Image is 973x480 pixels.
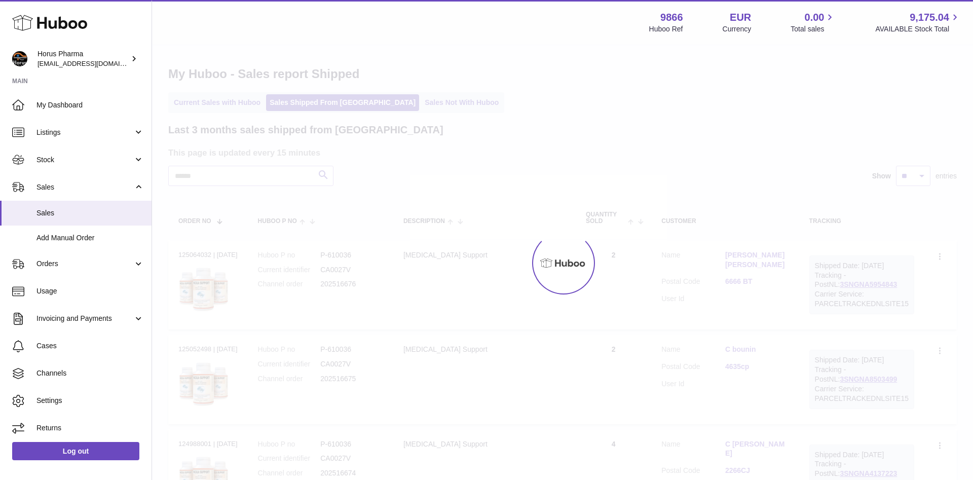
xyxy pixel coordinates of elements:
[649,24,683,34] div: Huboo Ref
[36,396,144,405] span: Settings
[36,155,133,165] span: Stock
[36,286,144,296] span: Usage
[730,11,751,24] strong: EUR
[36,259,133,269] span: Orders
[723,24,752,34] div: Currency
[36,314,133,323] span: Invoicing and Payments
[875,11,961,34] a: 9,175.04 AVAILABLE Stock Total
[36,233,144,243] span: Add Manual Order
[791,11,836,34] a: 0.00 Total sales
[36,208,144,218] span: Sales
[36,368,144,378] span: Channels
[36,128,133,137] span: Listings
[805,11,825,24] span: 0.00
[36,182,133,192] span: Sales
[36,423,144,433] span: Returns
[36,341,144,351] span: Cases
[875,24,961,34] span: AVAILABLE Stock Total
[36,100,144,110] span: My Dashboard
[660,11,683,24] strong: 9866
[38,59,149,67] span: [EMAIL_ADDRESS][DOMAIN_NAME]
[38,49,129,68] div: Horus Pharma
[12,51,27,66] img: info@horus-pharma.nl
[12,442,139,460] a: Log out
[910,11,949,24] span: 9,175.04
[791,24,836,34] span: Total sales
